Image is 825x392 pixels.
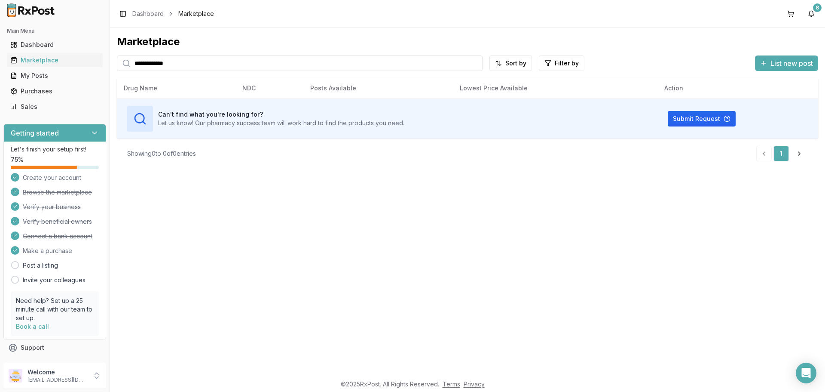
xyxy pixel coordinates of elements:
img: User avatar [9,369,22,383]
a: Sales [7,99,103,114]
span: Create your account [23,173,81,182]
th: Posts Available [303,78,453,99]
th: Lowest Price Available [453,78,657,99]
nav: pagination [756,146,808,161]
button: Support [3,340,106,355]
div: 8 [813,3,822,12]
a: Purchases [7,83,103,99]
span: 75 % [11,155,24,164]
button: Feedback [3,355,106,371]
button: Purchases [3,84,106,98]
a: Dashboard [132,9,164,18]
div: Marketplace [10,56,99,65]
a: 1 [773,146,789,161]
span: Verify your business [23,203,81,211]
span: Browse the marketplace [23,188,92,197]
div: Open Intercom Messenger [796,363,816,383]
p: [EMAIL_ADDRESS][DOMAIN_NAME] [27,377,87,383]
th: Drug Name [117,78,235,99]
p: Need help? Set up a 25 minute call with our team to set up. [16,296,94,322]
h3: Getting started [11,128,59,138]
a: My Posts [7,68,103,83]
div: Sales [10,102,99,111]
p: Let us know! Our pharmacy success team will work hard to find the products you need. [158,119,404,127]
img: RxPost Logo [3,3,58,17]
button: List new post [755,56,818,71]
button: Filter by [539,56,584,71]
div: Showing 0 to 0 of 0 entries [127,149,196,158]
span: Feedback [21,359,50,367]
a: Go to next page [791,146,808,161]
a: Marketplace [7,52,103,68]
a: List new post [755,60,818,68]
th: Action [657,78,818,99]
a: Post a listing [23,261,58,270]
div: Dashboard [10,40,99,49]
div: My Posts [10,71,99,80]
a: Terms [443,380,460,388]
h3: Can't find what you're looking for? [158,110,404,119]
a: Dashboard [7,37,103,52]
button: Marketplace [3,53,106,67]
button: Sales [3,100,106,114]
button: 8 [804,7,818,21]
span: Marketplace [178,9,214,18]
span: Connect a bank account [23,232,92,241]
button: Submit Request [668,111,736,127]
span: Make a purchase [23,247,72,255]
span: Sort by [505,59,526,68]
button: My Posts [3,69,106,83]
span: List new post [770,58,813,68]
button: Sort by [489,56,532,71]
span: Verify beneficial owners [23,217,92,226]
p: Welcome [27,368,87,377]
button: Dashboard [3,38,106,52]
span: Filter by [555,59,579,68]
a: Invite your colleagues [23,276,86,284]
a: Book a call [16,323,49,330]
a: Privacy [464,380,485,388]
div: Marketplace [117,35,818,49]
p: Let's finish your setup first! [11,145,99,154]
nav: breadcrumb [132,9,214,18]
th: NDC [235,78,303,99]
h2: Main Menu [7,28,103,34]
div: Purchases [10,87,99,96]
